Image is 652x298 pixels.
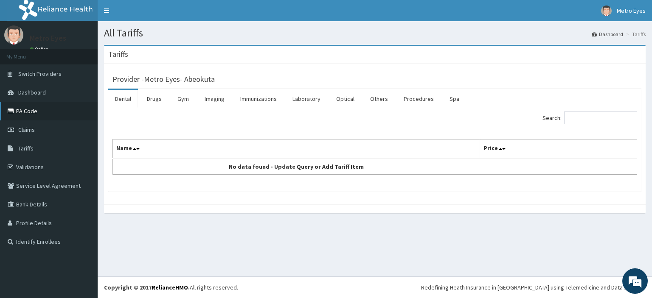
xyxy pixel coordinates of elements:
a: Gym [171,90,196,108]
a: Optical [329,90,361,108]
div: Chat with us now [44,47,143,58]
a: Online [30,46,50,52]
span: We're online! [49,93,117,178]
h3: Tariffs [108,50,128,58]
img: d_794563401_company_1708531726252_794563401 [16,42,34,64]
div: Minimize live chat window [139,4,160,25]
img: User Image [601,6,612,16]
p: Metro Eyes [30,34,66,42]
a: Others [363,90,395,108]
a: Procedures [397,90,441,108]
th: Price [480,139,637,159]
th: Name [113,139,480,159]
a: Spa [443,90,466,108]
li: Tariffs [624,31,646,38]
img: User Image [4,25,23,45]
a: Imaging [198,90,231,108]
span: Dashboard [18,89,46,96]
h3: Provider - Metro Eyes- Abeokuta [112,75,215,83]
span: Metro Eyes [617,7,646,14]
a: Drugs [140,90,169,108]
textarea: Type your message and hit 'Enter' [4,204,162,234]
footer: All rights reserved. [98,276,652,298]
span: Tariffs [18,145,34,152]
a: Laboratory [286,90,327,108]
label: Search: [542,111,637,124]
strong: Copyright © 2017 . [104,284,190,291]
td: No data found - Update Query or Add Tariff Item [113,159,480,175]
a: Dental [108,90,138,108]
span: Switch Providers [18,70,62,78]
a: Immunizations [233,90,284,108]
div: Redefining Heath Insurance in [GEOGRAPHIC_DATA] using Telemedicine and Data Science! [421,283,646,292]
input: Search: [564,111,637,124]
span: Claims [18,126,35,134]
a: Dashboard [592,31,623,38]
a: RelianceHMO [152,284,188,291]
h1: All Tariffs [104,28,646,39]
